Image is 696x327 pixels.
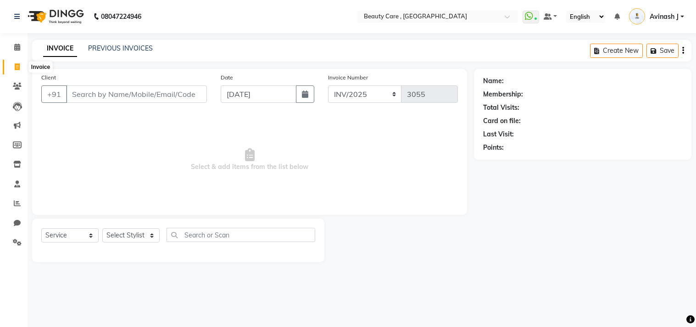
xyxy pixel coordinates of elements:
[483,76,504,86] div: Name:
[483,143,504,152] div: Points:
[167,228,315,242] input: Search or Scan
[483,90,523,99] div: Membership:
[29,62,52,73] div: Invoice
[88,44,153,52] a: PREVIOUS INVOICES
[646,44,679,58] button: Save
[483,103,519,113] div: Total Visits:
[221,73,233,82] label: Date
[41,114,458,206] span: Select & add items from the list below
[41,85,67,103] button: +91
[328,73,368,82] label: Invoice Number
[66,85,207,103] input: Search by Name/Mobile/Email/Code
[23,4,86,29] img: logo
[629,8,645,24] img: Avinash J
[483,130,514,139] div: Last Visit:
[43,40,77,57] a: INVOICE
[101,4,141,29] b: 08047224946
[650,12,679,22] span: Avinash J
[41,73,56,82] label: Client
[590,44,643,58] button: Create New
[483,116,521,126] div: Card on file:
